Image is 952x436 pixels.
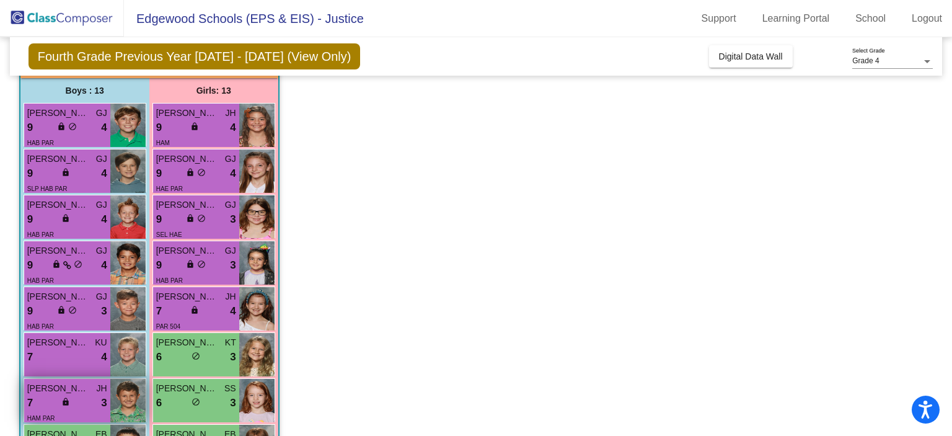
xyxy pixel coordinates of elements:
[156,257,162,274] span: 9
[224,382,236,395] span: SS
[186,168,195,177] span: lock
[101,211,107,228] span: 4
[752,9,840,29] a: Learning Portal
[57,122,66,131] span: lock
[225,153,236,166] span: GJ
[27,140,54,146] span: HAB PAR
[156,336,218,349] span: [PERSON_NAME]
[156,185,183,192] span: HAE PAR
[186,260,195,269] span: lock
[27,303,33,319] span: 9
[27,257,33,274] span: 9
[230,211,236,228] span: 3
[101,303,107,319] span: 3
[156,277,183,284] span: HAB PAR
[27,231,54,238] span: HAB PAR
[74,260,82,269] span: do_not_disturb_alt
[96,153,107,166] span: GJ
[101,395,107,411] span: 3
[27,349,33,365] span: 7
[57,306,66,314] span: lock
[20,78,149,103] div: Boys : 13
[156,244,218,257] span: [PERSON_NAME]
[27,166,33,182] span: 9
[61,398,70,406] span: lock
[27,120,33,136] span: 9
[124,9,364,29] span: Edgewood Schools (EPS & EIS) - Justice
[902,9,952,29] a: Logout
[156,382,218,395] span: [PERSON_NAME]
[27,107,89,120] span: [PERSON_NAME] [PERSON_NAME]
[226,107,236,120] span: JH
[95,336,107,349] span: KU
[27,244,89,257] span: [PERSON_NAME]
[61,168,70,177] span: lock
[156,231,182,238] span: SEL HAE
[225,244,236,257] span: GJ
[192,352,200,360] span: do_not_disturb_alt
[197,168,206,177] span: do_not_disturb_alt
[27,185,68,192] span: SLP HAB PAR
[156,395,162,411] span: 6
[230,166,236,182] span: 4
[230,120,236,136] span: 4
[96,107,107,120] span: GJ
[156,140,170,146] span: HAM
[156,120,162,136] span: 9
[149,78,278,103] div: Girls: 13
[156,153,218,166] span: [PERSON_NAME]
[27,290,89,303] span: [PERSON_NAME]
[845,9,896,29] a: School
[101,349,107,365] span: 4
[156,349,162,365] span: 6
[692,9,746,29] a: Support
[27,415,55,422] span: HAM PAR
[709,45,793,68] button: Digital Data Wall
[52,260,61,269] span: lock
[226,290,236,303] span: JH
[230,395,236,411] span: 3
[101,166,107,182] span: 4
[27,153,89,166] span: [PERSON_NAME]
[27,198,89,211] span: [PERSON_NAME]
[197,260,206,269] span: do_not_disturb_alt
[192,398,200,406] span: do_not_disturb_alt
[96,244,107,257] span: GJ
[190,306,199,314] span: lock
[225,336,236,349] span: KT
[156,166,162,182] span: 9
[156,290,218,303] span: [PERSON_NAME]
[225,198,236,211] span: GJ
[230,303,236,319] span: 4
[101,120,107,136] span: 4
[27,395,33,411] span: 7
[190,122,199,131] span: lock
[156,198,218,211] span: [PERSON_NAME]
[61,214,70,223] span: lock
[97,382,107,395] span: JH
[27,336,89,349] span: [PERSON_NAME]
[101,257,107,274] span: 4
[852,56,879,65] span: Grade 4
[197,214,206,223] span: do_not_disturb_alt
[27,211,33,228] span: 9
[68,306,77,314] span: do_not_disturb_alt
[230,349,236,365] span: 3
[230,257,236,274] span: 3
[186,214,195,223] span: lock
[29,43,361,69] span: Fourth Grade Previous Year [DATE] - [DATE] (View Only)
[96,290,107,303] span: GJ
[27,277,54,284] span: HAB PAR
[96,198,107,211] span: GJ
[27,382,89,395] span: [PERSON_NAME]
[156,303,162,319] span: 7
[27,323,54,330] span: HAB PAR
[156,323,180,330] span: PAR 504
[68,122,77,131] span: do_not_disturb_alt
[719,51,783,61] span: Digital Data Wall
[156,107,218,120] span: [PERSON_NAME]
[156,211,162,228] span: 9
